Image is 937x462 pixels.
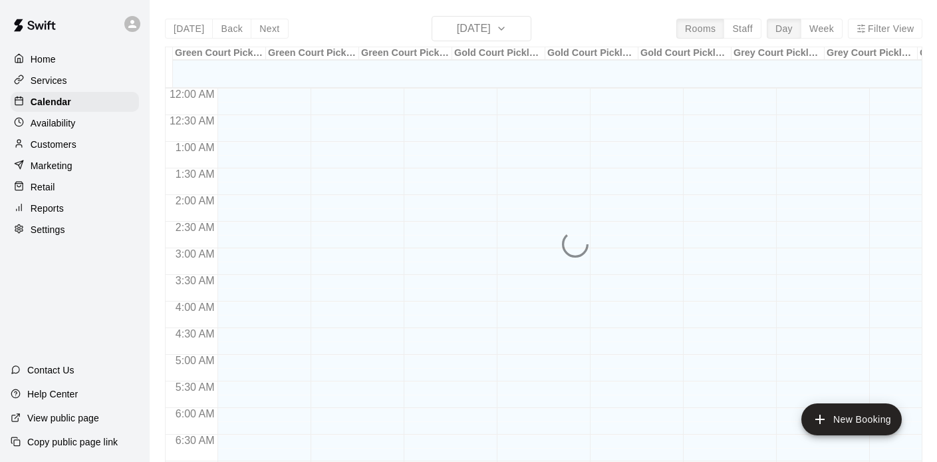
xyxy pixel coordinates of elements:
[172,435,218,446] span: 6:30 AM
[173,47,266,60] div: Green Court Pickleball #1
[31,159,72,172] p: Marketing
[166,89,218,100] span: 12:00 AM
[172,408,218,419] span: 6:00 AM
[31,202,64,215] p: Reports
[732,47,825,60] div: Grey Court Pickleball #1
[545,47,638,60] div: Gold Court Pickleball #2
[266,47,359,60] div: Green Court Pickleball #2
[27,435,118,449] p: Copy public page link
[11,71,139,91] a: Services
[11,92,139,112] a: Calendar
[31,74,67,87] p: Services
[11,113,139,133] a: Availability
[27,411,99,425] p: View public page
[27,387,78,401] p: Help Center
[172,142,218,153] span: 1:00 AM
[638,47,732,60] div: Gold Court Pickleball #3
[31,95,71,109] p: Calendar
[172,381,218,393] span: 5:30 AM
[166,115,218,126] span: 12:30 AM
[11,177,139,197] a: Retail
[172,328,218,340] span: 4:30 AM
[172,222,218,233] span: 2:30 AM
[31,180,55,194] p: Retail
[172,248,218,260] span: 3:00 AM
[172,168,218,180] span: 1:30 AM
[27,363,74,377] p: Contact Us
[31,223,65,236] p: Settings
[172,275,218,286] span: 3:30 AM
[11,198,139,218] a: Reports
[825,47,918,60] div: Grey Court Pickleball #2
[11,156,139,176] a: Marketing
[31,116,76,130] p: Availability
[172,355,218,366] span: 5:00 AM
[452,47,545,60] div: Gold Court Pickleball #1
[172,302,218,313] span: 4:00 AM
[11,49,139,69] a: Home
[359,47,452,60] div: Green Court Pickleball #3
[801,403,902,435] button: add
[172,195,218,206] span: 2:00 AM
[31,53,56,66] p: Home
[11,220,139,240] a: Settings
[11,134,139,154] a: Customers
[31,138,76,151] p: Customers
